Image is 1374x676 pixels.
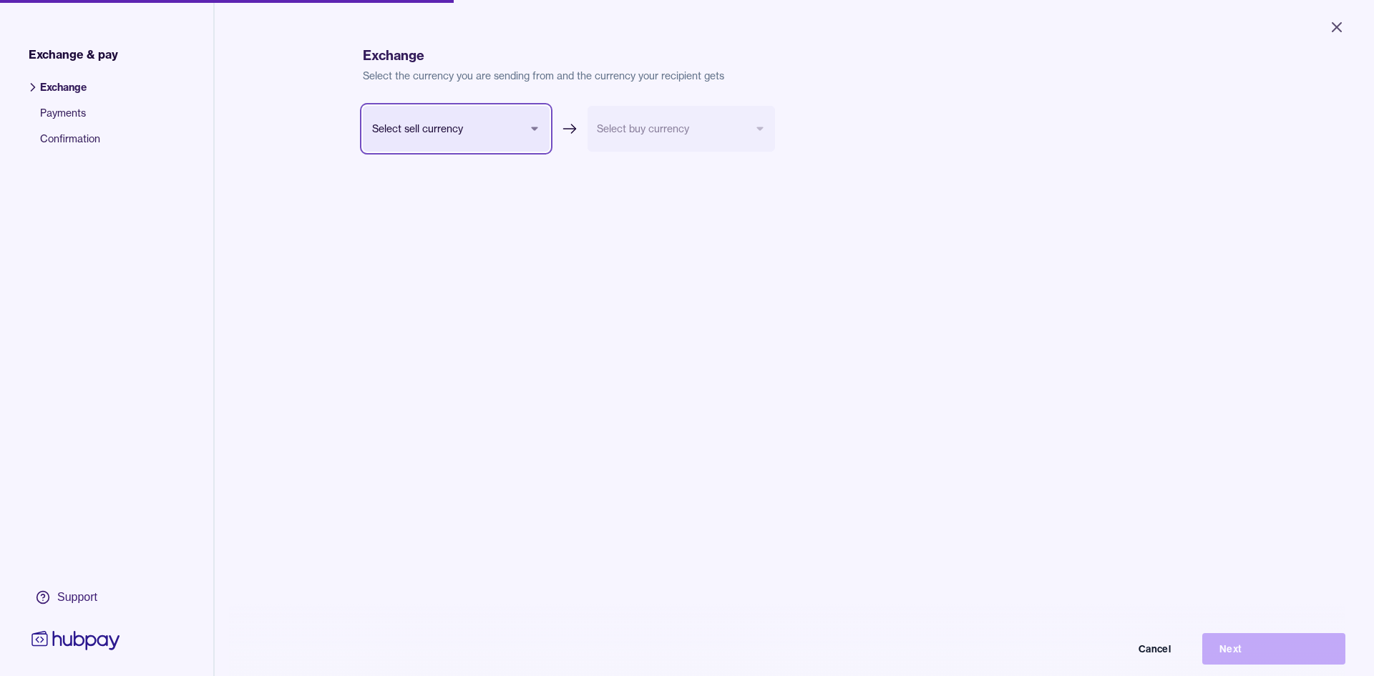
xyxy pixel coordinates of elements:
button: Cancel [1045,633,1188,665]
div: Support [57,589,97,605]
button: Close [1311,11,1363,43]
h1: Exchange [363,46,1227,66]
span: Exchange & pay [29,46,118,63]
span: Exchange [40,80,100,106]
span: Confirmation [40,132,100,157]
p: Select the currency you are sending from and the currency your recipient gets [363,69,1227,83]
a: Support [29,582,123,612]
span: Payments [40,106,100,132]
